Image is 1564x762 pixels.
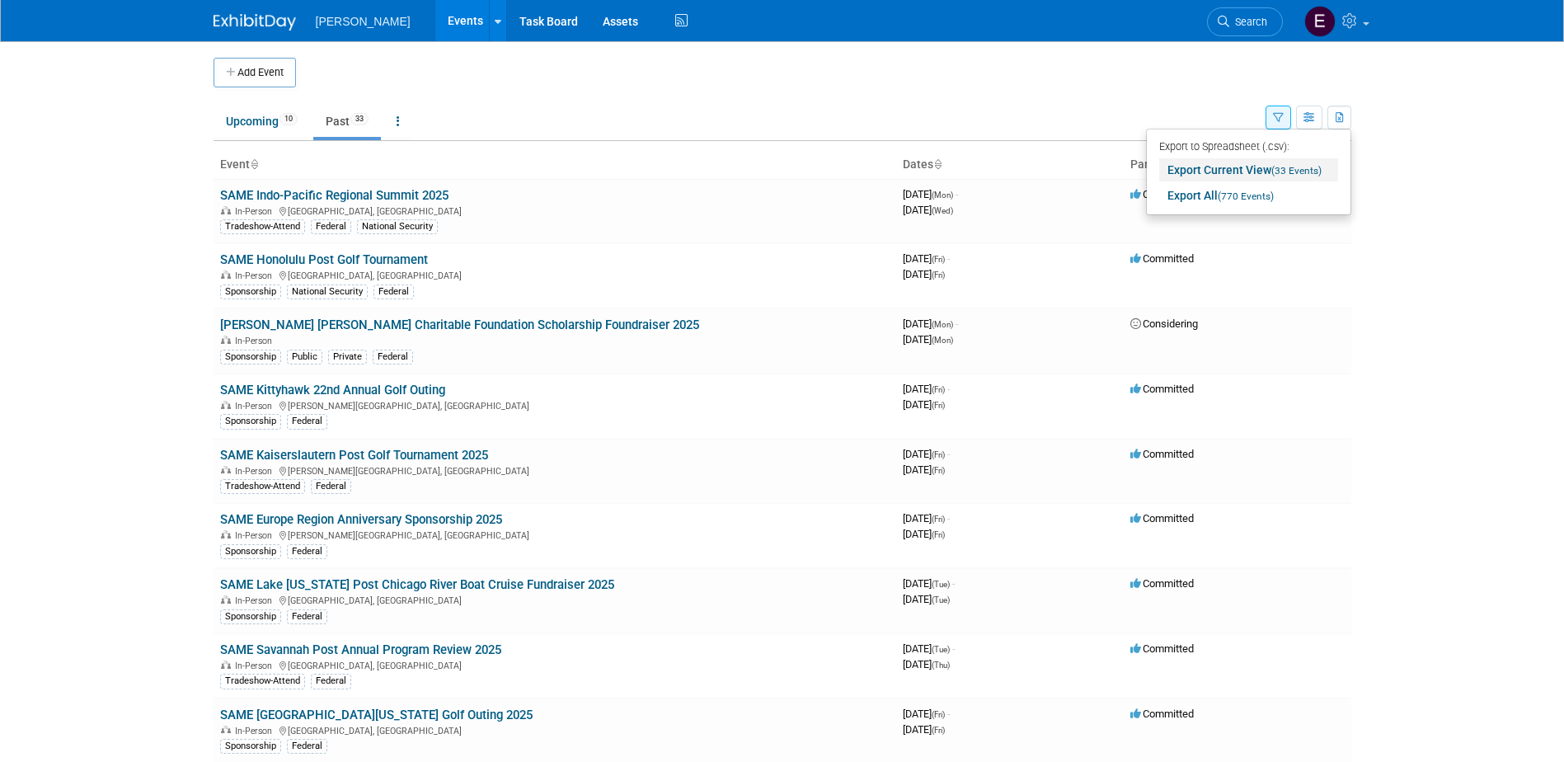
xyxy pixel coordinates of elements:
div: [PERSON_NAME][GEOGRAPHIC_DATA], [GEOGRAPHIC_DATA] [220,398,890,412]
span: (Fri) [932,466,945,475]
span: (Fri) [932,726,945,735]
span: [DATE] [903,333,953,346]
span: Committed [1130,642,1194,655]
div: [GEOGRAPHIC_DATA], [GEOGRAPHIC_DATA] [220,268,890,281]
span: (Fri) [932,255,945,264]
div: Sponsorship [220,609,281,624]
div: Federal [373,350,413,365]
div: [PERSON_NAME][GEOGRAPHIC_DATA], [GEOGRAPHIC_DATA] [220,463,890,477]
div: Federal [311,674,351,689]
span: [DATE] [903,383,950,395]
span: (33 Events) [1271,165,1322,176]
a: Export All(770 Events) [1159,184,1338,207]
span: Committed [1130,383,1194,395]
span: In-Person [235,336,277,346]
th: Dates [896,151,1124,179]
div: Sponsorship [220,414,281,429]
a: Sort by Start Date [933,158,942,171]
span: (Tue) [932,595,950,604]
div: National Security [357,219,438,234]
div: Sponsorship [220,350,281,365]
span: (Mon) [932,320,953,329]
span: - [956,317,958,330]
span: (Mon) [932,336,953,345]
span: [DATE] [903,463,945,476]
div: Federal [287,609,327,624]
span: - [947,383,950,395]
span: (Thu) [932,661,950,670]
div: Federal [287,414,327,429]
span: (Tue) [932,645,950,654]
span: - [952,642,955,655]
div: Tradeshow-Attend [220,479,305,494]
span: [DATE] [903,398,945,411]
span: (Fri) [932,515,945,524]
span: Committed [1130,708,1194,720]
img: In-Person Event [221,661,231,669]
span: [DATE] [903,448,950,460]
a: SAME Europe Region Anniversary Sponsorship 2025 [220,512,502,527]
span: (Fri) [932,710,945,719]
span: In-Person [235,661,277,671]
span: [DATE] [903,317,958,330]
span: 33 [350,113,369,125]
div: Federal [373,285,414,299]
th: Participation [1124,151,1351,179]
span: In-Person [235,401,277,412]
span: [DATE] [903,188,958,200]
span: (Tue) [932,580,950,589]
div: Sponsorship [220,544,281,559]
span: (Fri) [932,401,945,410]
a: SAME Savannah Post Annual Program Review 2025 [220,642,501,657]
img: Emy Volk [1304,6,1336,37]
span: (Mon) [932,190,953,200]
div: Sponsorship [220,285,281,299]
span: [DATE] [903,268,945,280]
span: [PERSON_NAME] [316,15,411,28]
div: [GEOGRAPHIC_DATA], [GEOGRAPHIC_DATA] [220,204,890,217]
span: 10 [279,113,298,125]
a: [PERSON_NAME] [PERSON_NAME] Charitable Foundation Scholarship Foundraiser 2025 [220,317,699,332]
a: SAME Indo-Pacific Regional Summit 2025 [220,188,449,203]
span: Considering [1130,317,1198,330]
span: Search [1229,16,1267,28]
img: In-Person Event [221,726,231,734]
span: [DATE] [903,528,945,540]
span: Committed [1130,188,1194,200]
span: [DATE] [903,512,950,524]
span: [DATE] [903,723,945,736]
th: Event [214,151,896,179]
div: [GEOGRAPHIC_DATA], [GEOGRAPHIC_DATA] [220,658,890,671]
span: Committed [1130,577,1194,590]
span: In-Person [235,595,277,606]
span: (770 Events) [1218,190,1274,202]
img: In-Person Event [221,206,231,214]
a: Search [1207,7,1283,36]
div: Federal [287,544,327,559]
span: In-Person [235,270,277,281]
a: SAME Kittyhawk 22nd Annual Golf Outing [220,383,445,397]
span: - [947,708,950,720]
span: In-Person [235,466,277,477]
span: (Fri) [932,270,945,280]
a: SAME Lake [US_STATE] Post Chicago River Boat Cruise Fundraiser 2025 [220,577,614,592]
div: Public [287,350,322,365]
div: Federal [311,479,351,494]
div: [GEOGRAPHIC_DATA], [GEOGRAPHIC_DATA] [220,723,890,736]
img: In-Person Event [221,595,231,604]
span: - [952,577,955,590]
div: Federal [311,219,351,234]
span: Committed [1130,512,1194,524]
div: National Security [287,285,368,299]
img: In-Person Event [221,530,231,539]
span: In-Person [235,206,277,217]
a: Upcoming10 [214,106,310,137]
span: In-Person [235,726,277,736]
span: [DATE] [903,658,950,670]
span: Committed [1130,448,1194,460]
div: Export to Spreadsheet (.csv): [1159,135,1338,156]
div: [GEOGRAPHIC_DATA], [GEOGRAPHIC_DATA] [220,593,890,606]
span: [DATE] [903,252,950,265]
img: In-Person Event [221,401,231,409]
a: Sort by Event Name [250,158,258,171]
